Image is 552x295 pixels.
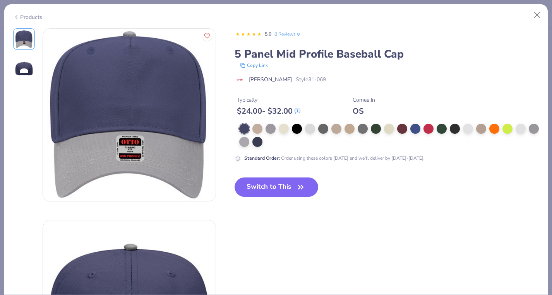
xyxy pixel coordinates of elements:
[265,31,271,37] span: 5.0
[530,8,545,22] button: Close
[235,47,539,61] div: 5 Panel Mid Profile Baseball Cap
[274,31,301,38] a: 8 Reviews
[244,155,425,162] div: Order using these colors [DATE] and we'll deliver by [DATE]-[DATE].
[15,30,33,48] img: Front
[15,59,33,78] img: Back
[43,29,216,201] img: Front
[296,75,326,84] span: Style 31-069
[237,106,300,116] div: $ 24.00 - $ 32.00
[13,13,42,21] div: Products
[237,96,300,104] div: Typically
[235,177,319,197] button: Switch to This
[235,28,262,41] div: 5.0 Stars
[353,106,375,116] div: OS
[202,31,212,41] button: Like
[235,77,245,83] img: brand logo
[244,155,280,161] strong: Standard Order :
[238,61,270,69] button: copy to clipboard
[249,75,292,84] span: [PERSON_NAME]
[353,96,375,104] div: Comes In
